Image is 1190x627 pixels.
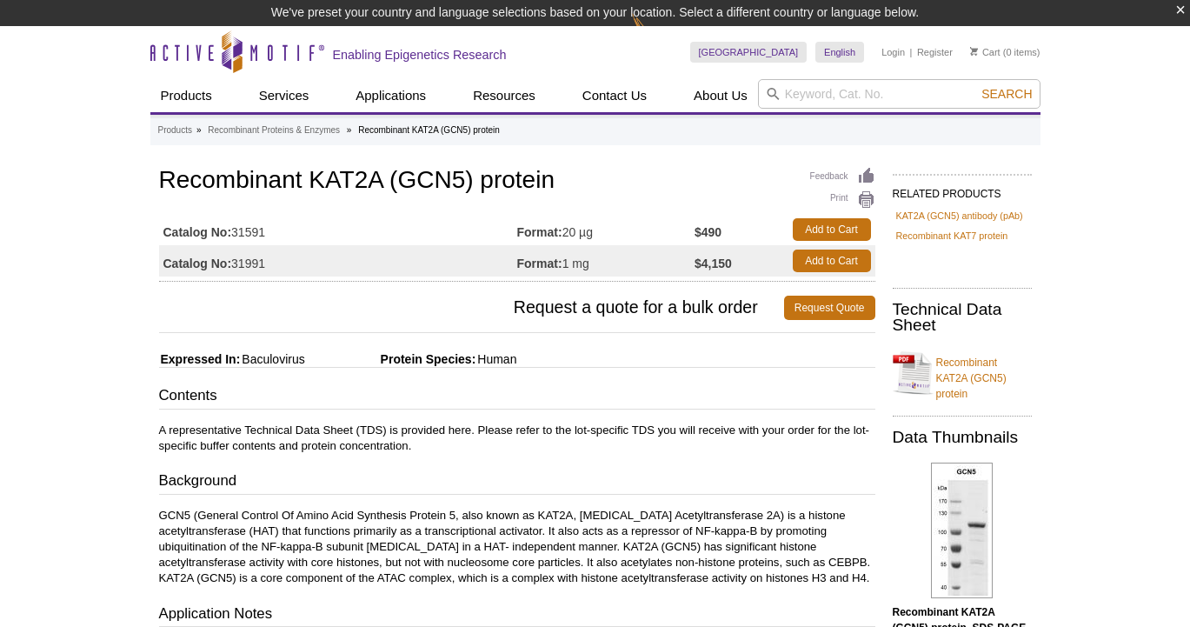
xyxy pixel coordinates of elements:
a: Feedback [810,167,875,186]
a: [GEOGRAPHIC_DATA] [690,42,808,63]
span: Human [475,352,516,366]
strong: Catalog No: [163,224,232,240]
a: Resources [462,79,546,112]
li: | [910,42,913,63]
a: Services [249,79,320,112]
strong: $490 [695,224,721,240]
h2: Enabling Epigenetics Research [333,47,507,63]
strong: Format: [517,224,562,240]
a: Request Quote [784,296,875,320]
li: Recombinant KAT2A (GCN5) protein [358,125,500,135]
input: Keyword, Cat. No. [758,79,1040,109]
h2: Data Thumbnails [893,430,1032,445]
h2: Technical Data Sheet [893,302,1032,333]
span: Request a quote for a bulk order [159,296,784,320]
h1: Recombinant KAT2A (GCN5) protein [159,167,875,197]
a: KAT2A (GCN5) antibody (pAb) [896,208,1023,223]
a: English [815,42,864,63]
td: 31991 [159,245,517,277]
h2: RELATED PRODUCTS [893,174,1032,205]
a: Add to Cart [793,218,871,241]
td: 1 mg [517,245,695,277]
a: Recombinant KAT7 protein [896,228,1008,243]
td: 31591 [159,214,517,245]
h3: Background [159,470,875,495]
p: A representative Technical Data Sheet (TDS) is provided here. Please refer to the lot-specific TD... [159,423,875,454]
li: » [196,125,202,135]
img: Recombinant KAT2A (GCN5) protein, SDS-PAGE gel. [931,463,993,598]
a: Cart [970,46,1001,58]
a: About Us [683,79,758,112]
h3: Contents [159,385,875,410]
span: Search [981,87,1032,101]
button: Search [976,86,1037,102]
a: Login [881,46,905,58]
a: Products [150,79,223,112]
a: Products [158,123,192,138]
a: Add to Cart [793,250,871,272]
img: Change Here [632,13,678,54]
a: Applications [345,79,436,112]
strong: $4,150 [695,256,732,271]
span: Protein Species: [309,352,476,366]
a: Contact Us [572,79,657,112]
strong: Format: [517,256,562,271]
a: Recombinant Proteins & Enzymes [208,123,340,138]
strong: Catalog No: [163,256,232,271]
a: Recombinant KAT2A (GCN5) protein [893,344,1032,402]
li: (0 items) [970,42,1040,63]
a: Register [917,46,953,58]
span: Expressed In: [159,352,241,366]
img: Your Cart [970,47,978,56]
a: Print [810,190,875,210]
td: 20 µg [517,214,695,245]
span: Baculovirus [240,352,304,366]
li: » [347,125,352,135]
p: GCN5 (General Control Of Amino Acid Synthesis Protein 5, also known as KAT2A, [MEDICAL_DATA] Acet... [159,508,875,586]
